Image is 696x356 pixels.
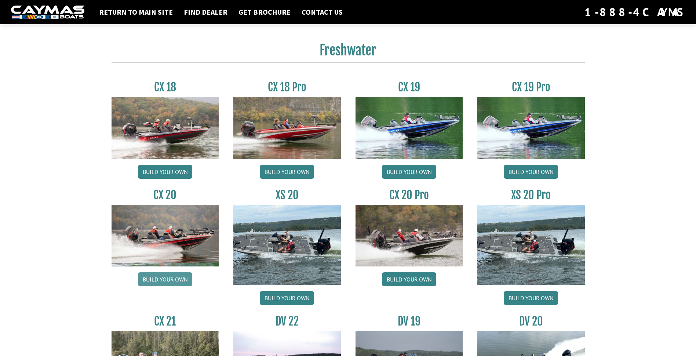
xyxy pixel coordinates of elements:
[233,188,341,202] h3: XS 20
[233,315,341,328] h3: DV 22
[112,205,219,266] img: CX-20_thumbnail.jpg
[233,97,341,159] img: CX-18SS_thumbnail.jpg
[112,42,585,63] h2: Freshwater
[112,97,219,159] img: CX-18S_thumbnail.jpg
[235,7,294,17] a: Get Brochure
[112,80,219,94] h3: CX 18
[356,315,463,328] h3: DV 19
[504,165,558,179] a: Build your own
[356,97,463,159] img: CX19_thumbnail.jpg
[477,205,585,285] img: XS_20_resized.jpg
[112,188,219,202] h3: CX 20
[233,80,341,94] h3: CX 18 Pro
[477,315,585,328] h3: DV 20
[382,272,436,286] a: Build your own
[477,188,585,202] h3: XS 20 Pro
[138,272,192,286] a: Build your own
[112,315,219,328] h3: CX 21
[138,165,192,179] a: Build your own
[298,7,346,17] a: Contact Us
[260,165,314,179] a: Build your own
[356,205,463,266] img: CX-20Pro_thumbnail.jpg
[356,80,463,94] h3: CX 19
[180,7,231,17] a: Find Dealer
[233,205,341,285] img: XS_20_resized.jpg
[477,97,585,159] img: CX19_thumbnail.jpg
[504,291,558,305] a: Build your own
[11,6,84,19] img: white-logo-c9c8dbefe5ff5ceceb0f0178aa75bf4bb51f6bca0971e226c86eb53dfe498488.png
[95,7,176,17] a: Return to main site
[260,291,314,305] a: Build your own
[356,188,463,202] h3: CX 20 Pro
[584,4,685,20] div: 1-888-4CAYMAS
[382,165,436,179] a: Build your own
[477,80,585,94] h3: CX 19 Pro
